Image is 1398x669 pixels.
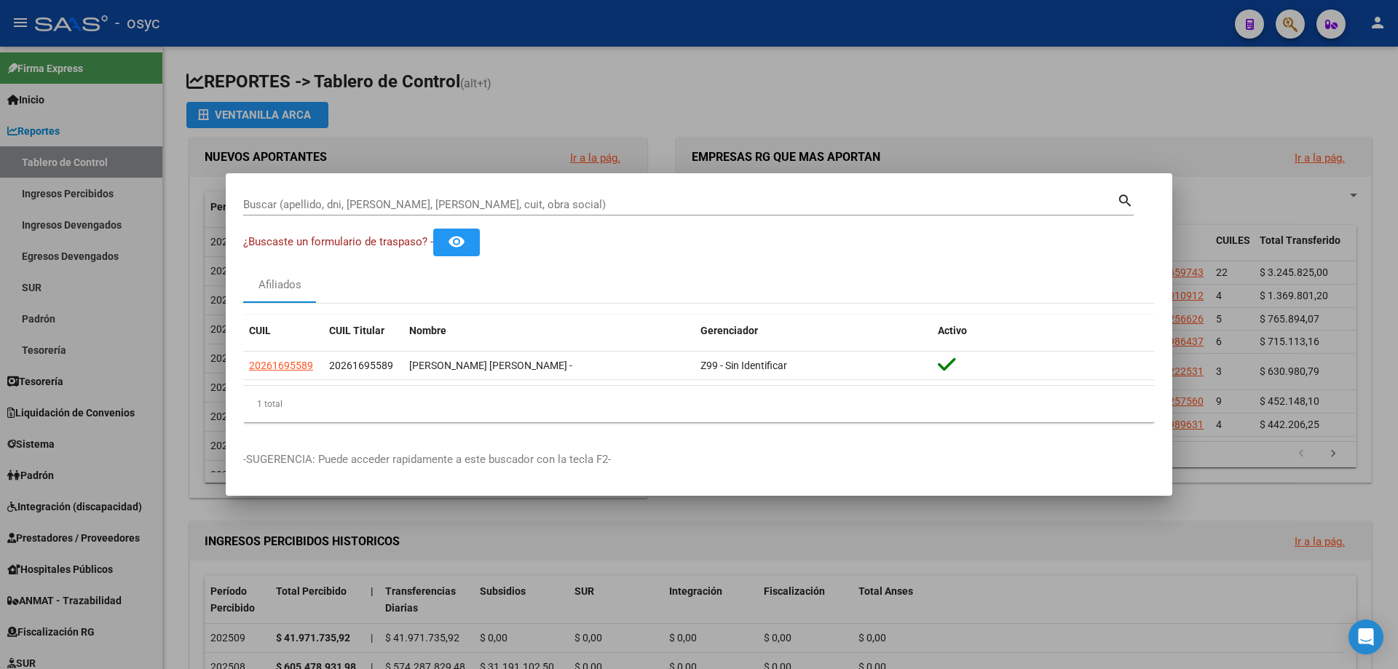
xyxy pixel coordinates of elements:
span: Z99 - Sin Identificar [700,360,787,371]
span: CUIL Titular [329,325,384,336]
mat-icon: remove_red_eye [448,233,465,250]
div: [PERSON_NAME] [PERSON_NAME] - [409,357,689,374]
span: Nombre [409,325,446,336]
div: 1 total [243,386,1155,422]
datatable-header-cell: Gerenciador [695,315,932,347]
mat-icon: search [1117,191,1134,208]
span: 20261695589 [329,360,393,371]
p: -SUGERENCIA: Puede acceder rapidamente a este buscador con la tecla F2- [243,451,1155,468]
span: Activo [938,325,967,336]
datatable-header-cell: CUIL Titular [323,315,403,347]
span: CUIL [249,325,271,336]
div: Afiliados [258,277,301,293]
div: Open Intercom Messenger [1348,619,1383,654]
datatable-header-cell: Nombre [403,315,695,347]
span: ¿Buscaste un formulario de traspaso? - [243,235,433,248]
datatable-header-cell: CUIL [243,315,323,347]
span: 20261695589 [249,360,313,371]
span: Gerenciador [700,325,758,336]
datatable-header-cell: Activo [932,315,1155,347]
